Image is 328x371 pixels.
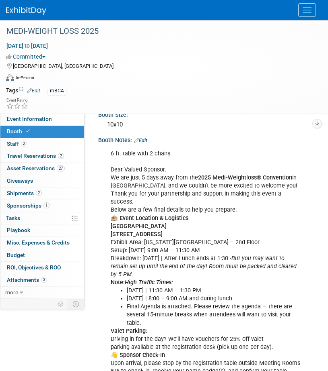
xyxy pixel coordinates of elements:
[7,141,27,147] span: Staff
[98,134,322,145] div: Booth Notes:
[111,255,297,278] i: But you may want to remain set up until the end of the day! Room must be packed and cleared by 5 PM.
[7,153,64,159] span: Travel Reservations
[298,3,316,17] button: Menu
[4,24,312,39] div: MEDI-WEIGHT LOSS 2025
[111,215,188,222] b: 🏨 Event Location & Logistics
[13,63,113,69] span: [GEOGRAPHIC_DATA], [GEOGRAPHIC_DATA]
[0,138,84,150] a: Staff2
[58,153,64,159] span: 2
[0,200,84,212] a: Sponsorships1
[0,163,84,175] a: Asset Reservations27
[6,86,40,96] td: Tags
[6,53,49,61] button: Committed
[127,295,302,303] li: [DATE] | 8:00 – 9:00 AM and during lunch
[7,128,31,135] span: Booth
[0,113,84,125] a: Event Information
[7,177,33,184] span: Giveaways
[0,224,84,236] a: Playbook
[127,303,302,327] li: Final Agenda is attached. Please review the agenda — there are several 15-minute breaks when atte...
[6,7,46,15] img: ExhibitDay
[15,75,34,81] div: In-Person
[7,116,52,122] span: Event Information
[0,237,84,249] a: Misc. Expenses & Credits
[5,289,18,296] span: more
[41,277,47,283] span: 3
[0,274,84,286] a: Attachments3
[7,264,61,271] span: ROI, Objectives & ROO
[125,279,173,286] i: High Traffic Times:
[21,141,27,147] span: 2
[0,188,84,200] a: Shipments2
[7,239,70,246] span: Misc. Expenses & Credits
[111,223,167,238] b: [GEOGRAPHIC_DATA] [STREET_ADDRESS]
[43,202,50,208] span: 1
[198,174,292,181] b: 2025 Medi-Weightloss® Convention
[0,212,84,224] a: Tasks
[7,277,47,283] span: Attachments
[7,227,30,233] span: Playbook
[6,74,14,81] img: Format-Inperson.png
[23,43,31,49] span: to
[7,202,50,209] span: Sponsorships
[127,287,302,295] li: [DATE] | 11:30 AM – 1:30 PM
[111,352,165,359] b: 👋 Sponsor Check-In
[6,215,20,221] span: Tasks
[0,249,84,261] a: Budget
[7,190,42,196] span: Shipments
[104,118,316,131] div: 10x10
[68,299,85,309] td: Toggle Event Tabs
[6,42,48,49] span: [DATE] [DATE]
[7,252,25,258] span: Budget
[134,138,147,143] a: Edit
[26,129,30,133] i: Booth reservation complete
[7,165,65,171] span: Asset Reservations
[47,87,66,95] div: mBCA
[36,190,42,196] span: 2
[6,73,318,85] div: Event Format
[0,150,84,162] a: Travel Reservations2
[57,165,65,171] span: 27
[111,328,147,334] b: Valet Parking:
[0,262,84,274] a: ROI, Objectives & ROO
[111,279,173,286] b: Note:
[6,98,28,102] div: Event Rating
[0,287,84,299] a: more
[27,88,40,94] a: Edit
[0,126,84,138] a: Booth
[54,299,68,309] td: Personalize Event Tab Strip
[0,175,84,187] a: Giveaways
